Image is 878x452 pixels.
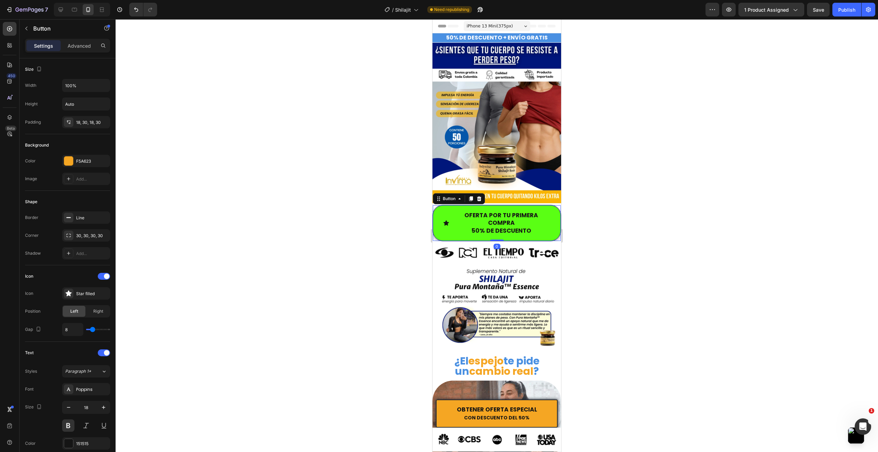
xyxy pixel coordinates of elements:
p: Button [33,24,92,33]
div: Poppins [76,386,108,393]
div: Font [25,386,34,392]
span: Need republishing [434,7,469,13]
div: 18, 30, 18, 30 [76,119,108,126]
div: Gap [25,325,43,334]
iframe: Intercom live chat [855,418,871,435]
div: Star filled [76,291,108,297]
input: Auto [62,79,110,92]
span: / [392,6,394,13]
iframe: Design area [432,19,561,452]
span: Paragraph 1* [65,368,91,374]
div: 450 [7,73,16,79]
div: Size [25,403,43,412]
div: Icon [25,290,33,297]
div: Position [25,308,40,314]
div: Add... [76,176,108,182]
button: 1 product assigned [738,3,804,16]
button: 7 [3,3,51,16]
div: Height [25,101,38,107]
div: Color [25,440,36,447]
div: Size [25,65,43,74]
span: 1 [869,408,874,414]
div: 30, 30, 30, 30 [76,233,108,239]
div: Line [76,215,108,221]
input: Auto [62,323,83,336]
p: Settings [34,42,53,49]
input: Auto [62,98,110,110]
div: Undo/Redo [129,3,157,16]
button: Save [807,3,830,16]
div: Shadow [25,250,41,256]
div: Border [25,215,38,221]
div: Add... [76,251,108,257]
div: Corner [25,232,39,239]
div: Beta [5,126,16,131]
div: F5A623 [76,158,108,164]
button: Paragraph 1* [62,365,110,378]
span: 1 product assigned [744,6,789,13]
div: Width [25,82,36,89]
div: Padding [25,119,41,125]
div: Color [25,158,36,164]
div: Shape [25,199,37,205]
div: 151515 [76,441,108,447]
div: Image [25,176,37,182]
span: Left [70,308,78,314]
button: Publish [832,3,861,16]
p: Advanced [68,42,91,49]
span: Save [813,7,824,13]
p: 7 [45,5,48,14]
div: Text [25,350,34,356]
div: Background [25,142,49,148]
span: Shilajit [395,6,411,13]
div: Styles [25,368,37,374]
div: Icon [25,273,33,279]
span: Right [93,308,103,314]
div: Publish [838,6,855,13]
